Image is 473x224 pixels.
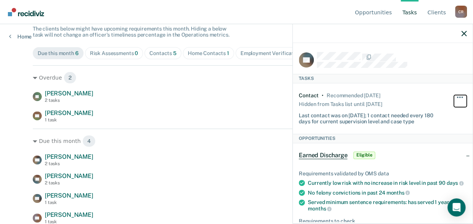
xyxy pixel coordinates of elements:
[299,99,382,109] div: Hidden from Tasks list until [DATE]
[64,72,76,84] span: 2
[293,74,473,83] div: Tasks
[45,211,93,218] span: [PERSON_NAME]
[308,206,332,212] span: months
[299,109,439,125] div: Last contact was on [DATE]; 1 contact needed every 180 days for current supervision level and cas...
[353,152,375,159] span: Eligible
[322,92,324,99] div: •
[446,180,463,186] span: days
[308,189,467,196] div: No felony convictions in past 24
[75,50,79,56] span: 6
[45,172,93,180] span: [PERSON_NAME]
[45,200,93,205] div: 1 task
[299,152,347,159] span: Earned Discharge
[33,72,440,84] div: Overdue
[45,109,93,117] span: [PERSON_NAME]
[45,117,93,123] div: 1 task
[45,180,93,186] div: 2 tasks
[188,50,229,57] div: Home Contacts
[173,50,176,56] span: 5
[308,180,467,186] div: Currently low risk with no increase in risk level in past 90
[149,50,176,57] div: Contacts
[299,92,319,99] div: Contact
[90,50,138,57] div: Risk Assessments
[455,6,467,18] button: Profile dropdown button
[33,135,440,147] div: Due this month
[45,192,93,199] span: [PERSON_NAME]
[227,50,229,56] span: 1
[33,26,230,38] span: The clients below might have upcoming requirements this month. Hiding a below task will not chang...
[327,92,380,99] div: Recommended in 3 days
[45,90,93,97] span: [PERSON_NAME]
[293,143,473,167] div: Earned DischargeEligible
[82,135,96,147] span: 4
[240,50,306,57] div: Employment Verification
[9,33,32,40] a: Home
[447,198,465,216] div: Open Intercom Messenger
[8,8,44,16] img: Recidiviz
[45,161,93,166] div: 2 tasks
[299,170,467,177] div: Requirements validated by OMS data
[45,153,93,160] span: [PERSON_NAME]
[38,50,79,57] div: Due this month
[386,190,410,196] span: months
[135,50,138,56] span: 0
[293,134,473,143] div: Opportunities
[308,199,467,212] div: Served minimum sentence requirements: has served 1 year, 8
[455,6,467,18] div: C R
[45,98,93,103] div: 2 tasks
